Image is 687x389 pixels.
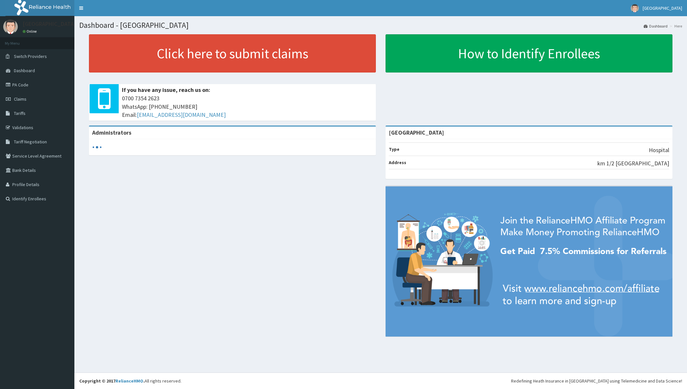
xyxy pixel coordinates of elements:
p: km 1/2 [GEOGRAPHIC_DATA] [597,159,669,168]
span: Tariffs [14,110,26,116]
b: Administrators [92,129,131,136]
footer: All rights reserved. [74,372,687,389]
b: Address [389,160,406,165]
a: [EMAIL_ADDRESS][DOMAIN_NAME] [137,111,226,118]
b: If you have any issue, reach us on: [122,86,210,94]
span: Dashboard [14,68,35,73]
img: User Image [631,4,639,12]
li: Here [668,23,682,29]
svg: audio-loading [92,142,102,152]
a: RelianceHMO [115,378,143,384]
span: [GEOGRAPHIC_DATA] [643,5,682,11]
span: Tariff Negotiation [14,139,47,145]
b: Type [389,146,399,152]
a: Online [23,29,38,34]
span: Switch Providers [14,53,47,59]
span: Claims [14,96,27,102]
img: provider-team-banner.png [386,186,672,337]
img: User Image [3,19,18,34]
strong: [GEOGRAPHIC_DATA] [389,129,444,136]
h1: Dashboard - [GEOGRAPHIC_DATA] [79,21,682,29]
strong: Copyright © 2017 . [79,378,145,384]
a: How to Identify Enrollees [386,34,672,72]
a: Dashboard [644,23,668,29]
a: Click here to submit claims [89,34,376,72]
span: 0700 7354 2623 WhatsApp: [PHONE_NUMBER] Email: [122,94,373,119]
p: Hospital [649,146,669,154]
div: Redefining Heath Insurance in [GEOGRAPHIC_DATA] using Telemedicine and Data Science! [511,378,682,384]
p: [GEOGRAPHIC_DATA] [23,21,76,27]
